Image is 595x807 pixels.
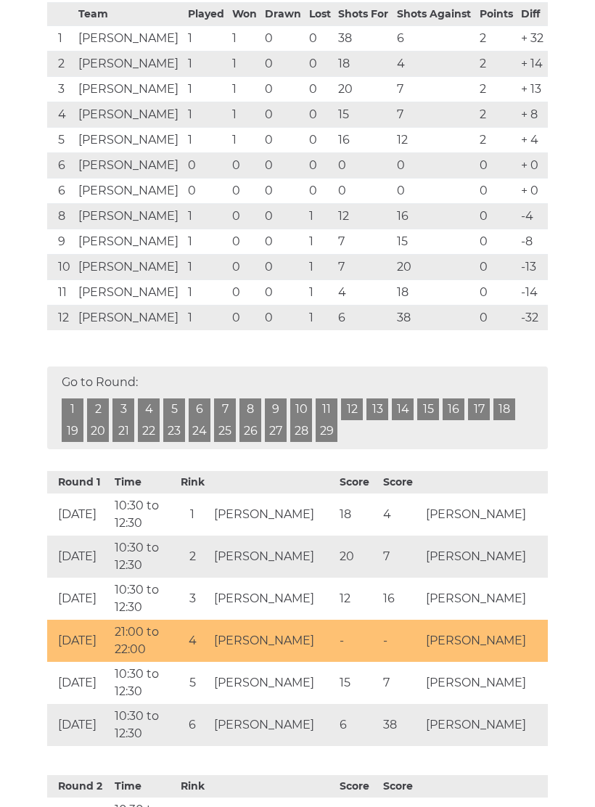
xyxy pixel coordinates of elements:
td: + 14 [517,51,548,76]
td: 20 [393,254,476,279]
td: 1 [174,493,210,536]
td: 0 [393,152,476,178]
td: [PERSON_NAME] [422,493,548,536]
td: [PERSON_NAME] [75,152,184,178]
td: 1 [229,127,261,152]
td: 2 [476,51,517,76]
td: 0 [476,178,517,203]
td: 10:30 to 12:30 [111,578,175,620]
th: Score [336,471,379,493]
td: + 0 [517,178,548,203]
a: 28 [290,420,312,442]
td: 18 [393,279,476,305]
td: 0 [335,152,393,178]
td: [PERSON_NAME] [210,704,336,746]
th: Points [476,2,517,25]
td: 6 [47,152,75,178]
td: 6 [335,305,393,330]
td: [PERSON_NAME] [75,254,184,279]
td: 0 [305,102,335,127]
td: 18 [336,493,379,536]
td: 3 [174,578,210,620]
td: 7 [335,254,393,279]
a: 6 [189,398,210,420]
td: 20 [335,76,393,102]
td: 1 [229,51,261,76]
td: 6 [47,178,75,203]
th: Round 2 [47,775,111,798]
td: -32 [517,305,548,330]
td: 5 [174,662,210,704]
div: Go to Round: [47,366,548,449]
td: 1 [184,254,229,279]
td: 1 [47,25,75,51]
a: 29 [316,420,337,442]
a: 7 [214,398,236,420]
a: 20 [87,420,109,442]
td: 10:30 to 12:30 [111,704,175,746]
td: 16 [335,127,393,152]
a: 4 [138,398,160,420]
td: [DATE] [47,662,111,704]
th: Round 1 [47,471,111,493]
td: [PERSON_NAME] [75,178,184,203]
a: 2 [87,398,109,420]
td: [DATE] [47,578,111,620]
a: 1 [62,398,83,420]
td: 0 [476,152,517,178]
td: [PERSON_NAME] [75,76,184,102]
td: 2 [476,25,517,51]
td: -8 [517,229,548,254]
td: 6 [393,25,476,51]
td: [PERSON_NAME] [422,662,548,704]
td: 7 [393,76,476,102]
td: [PERSON_NAME] [210,620,336,662]
td: 9 [47,229,75,254]
th: Drawn [261,2,305,25]
a: 22 [138,420,160,442]
td: 0 [229,152,261,178]
td: 1 [184,203,229,229]
td: - [336,620,379,662]
td: 0 [476,305,517,330]
a: 11 [316,398,337,420]
td: 38 [379,704,423,746]
td: 1 [229,76,261,102]
td: 1 [184,51,229,76]
td: + 13 [517,76,548,102]
a: 16 [443,398,464,420]
td: 0 [229,178,261,203]
td: 7 [379,536,423,578]
td: [PERSON_NAME] [210,493,336,536]
td: 7 [335,229,393,254]
td: 15 [336,662,379,704]
td: 3 [47,76,75,102]
td: 0 [305,76,335,102]
td: [PERSON_NAME] [75,25,184,51]
th: Played [184,2,229,25]
a: 15 [417,398,439,420]
a: 5 [163,398,185,420]
td: 0 [261,203,305,229]
td: 0 [305,178,335,203]
td: 2 [476,102,517,127]
th: Score [336,775,379,798]
td: 0 [335,178,393,203]
td: [PERSON_NAME] [75,305,184,330]
a: 24 [189,420,210,442]
td: 7 [379,662,423,704]
td: + 0 [517,152,548,178]
th: Team [75,2,184,25]
td: 4 [393,51,476,76]
td: [PERSON_NAME] [210,578,336,620]
td: 12 [393,127,476,152]
td: 0 [229,203,261,229]
td: 0 [305,25,335,51]
td: 0 [261,127,305,152]
td: 1 [184,279,229,305]
td: 18 [335,51,393,76]
td: 21:00 to 22:00 [111,620,175,662]
td: 7 [393,102,476,127]
td: 8 [47,203,75,229]
td: 2 [47,51,75,76]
